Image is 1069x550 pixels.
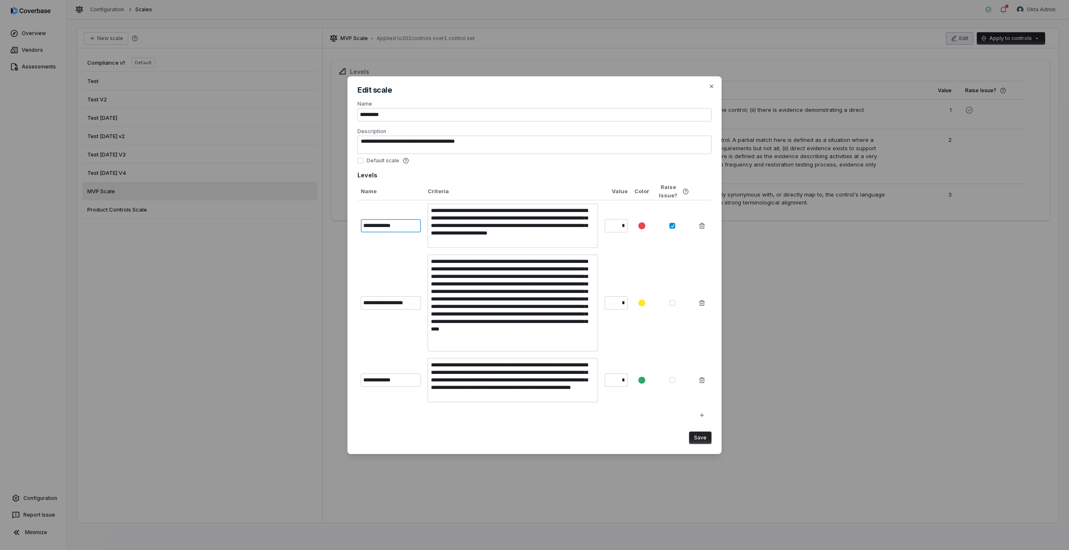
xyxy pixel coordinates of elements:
[357,183,424,200] th: Name
[357,101,712,121] label: Name
[357,108,712,121] input: Name
[424,183,601,200] th: Criteria
[357,171,712,179] div: Levels
[357,128,712,154] label: Description
[689,431,712,444] button: Save
[357,136,712,154] textarea: Description
[653,183,692,200] th: Raise Issue?
[357,86,712,94] h2: Edit scale
[601,183,631,200] th: Value
[631,183,653,200] th: Color
[367,157,409,164] label: Default scale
